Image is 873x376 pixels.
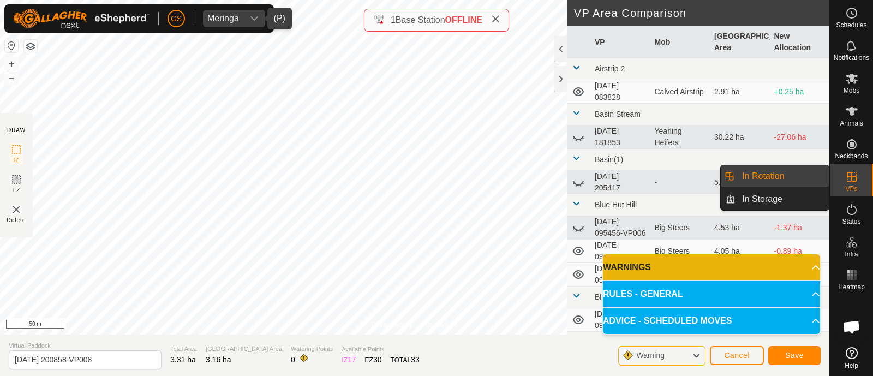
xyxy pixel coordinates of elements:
span: ADVICE - SCHEDULED MOVES [603,314,732,327]
span: Status [842,218,860,225]
span: Total Area [170,344,197,354]
span: Infra [845,251,858,258]
span: Base Station [396,15,445,25]
span: Virtual Paddock [9,341,162,350]
td: [DATE] 095456-VP001 [590,308,650,332]
th: [GEOGRAPHIC_DATA] Area [710,26,770,58]
th: Mob [650,26,710,58]
td: -27.06 ha [770,126,830,149]
button: Map Layers [24,40,37,53]
span: 17 [348,355,356,364]
span: [GEOGRAPHIC_DATA] Area [206,344,282,354]
span: Animals [840,120,863,127]
div: Open chat [835,311,868,343]
td: [DATE] 181853 [590,126,650,149]
td: 4.05 ha [710,240,770,263]
span: In Storage [742,193,782,206]
li: In Rotation [721,165,829,187]
span: GS [171,13,182,25]
li: In Storage [721,188,829,210]
h2: VP Area Comparison [574,7,829,20]
span: Basin(1) [595,155,623,164]
td: 4.53 ha [710,216,770,240]
span: Help [845,362,858,369]
img: Gallagher Logo [13,9,150,28]
th: New Allocation [770,26,830,58]
td: 2.91 ha [710,80,770,104]
div: dropdown trigger [243,10,265,27]
span: 3.31 ha [170,355,196,364]
td: -1.37 ha [770,216,830,240]
a: Contact Us [426,320,458,330]
div: Meringa [207,14,239,23]
span: Mobs [844,87,859,94]
td: [DATE] 095456-VP006 [590,216,650,240]
button: + [5,57,18,70]
span: 1 [391,15,396,25]
img: VP [10,203,23,216]
td: -0.89 ha [770,240,830,263]
span: Heatmap [838,284,865,290]
p-accordion-header: ADVICE - SCHEDULED MOVES [603,308,820,334]
span: EZ [13,186,21,194]
div: EZ [365,354,382,366]
button: – [5,71,18,85]
span: 30 [373,355,382,364]
span: 0 [291,355,295,364]
td: 5.36 ha [710,171,770,194]
span: Airstrip 2 [595,64,625,73]
td: [DATE] 095456-VP008 [590,263,650,287]
span: Meringa [203,10,243,27]
div: - [655,177,706,188]
span: WARNINGS [603,261,651,274]
button: Reset Map [5,39,18,52]
span: Blue Hut Hill [595,200,637,209]
button: Cancel [710,346,764,365]
span: Neckbands [835,153,868,159]
td: [DATE] 205417 [590,171,650,194]
p-accordion-header: RULES - GENERAL [603,281,820,307]
p-accordion-header: WARNINGS [603,254,820,280]
span: Watering Points [291,344,333,354]
span: In Rotation [742,170,784,183]
span: 33 [411,355,420,364]
a: Privacy Policy [372,320,412,330]
td: +0.25 ha [770,80,830,104]
span: OFFLINE [445,15,482,25]
span: Notifications [834,55,869,61]
span: Available Points [342,345,419,354]
div: IZ [342,354,356,366]
a: In Storage [736,188,829,210]
div: Yearling Heifers [655,126,706,148]
span: Delete [7,216,26,224]
div: TOTAL [391,354,420,366]
div: Calved Airstrip [655,86,706,98]
button: Save [768,346,821,365]
span: Basin Stream [595,110,641,118]
span: Save [785,351,804,360]
td: [DATE] 083828 [590,80,650,104]
span: Schedules [836,22,866,28]
span: Blue Hut(1) [595,293,633,301]
span: Warning [636,351,665,360]
div: DRAW [7,126,26,134]
span: RULES - GENERAL [603,288,683,301]
th: VP [590,26,650,58]
div: Big Steers [655,246,706,257]
td: 30.22 ha [710,126,770,149]
a: In Rotation [736,165,829,187]
div: Big Steers [655,222,706,234]
span: Cancel [724,351,750,360]
span: 3.16 ha [206,355,231,364]
td: [DATE] 095456-VP007 [590,240,650,263]
a: Help [830,343,873,373]
span: IZ [14,156,20,164]
span: VPs [845,186,857,192]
